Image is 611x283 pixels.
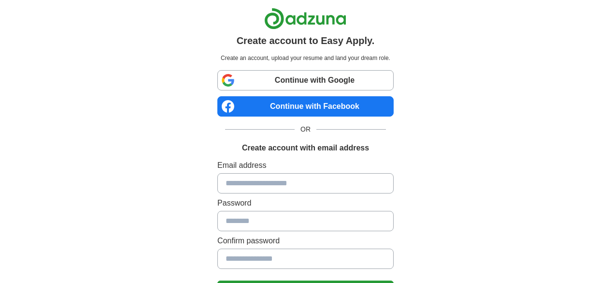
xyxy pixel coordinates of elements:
[217,96,394,117] a: Continue with Facebook
[217,235,394,247] label: Confirm password
[242,142,369,154] h1: Create account with email address
[295,124,316,134] span: OR
[217,197,394,209] label: Password
[237,33,375,48] h1: Create account to Easy Apply.
[219,54,392,62] p: Create an account, upload your resume and land your dream role.
[217,70,394,90] a: Continue with Google
[217,160,394,171] label: Email address
[264,8,346,30] img: Adzuna logo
